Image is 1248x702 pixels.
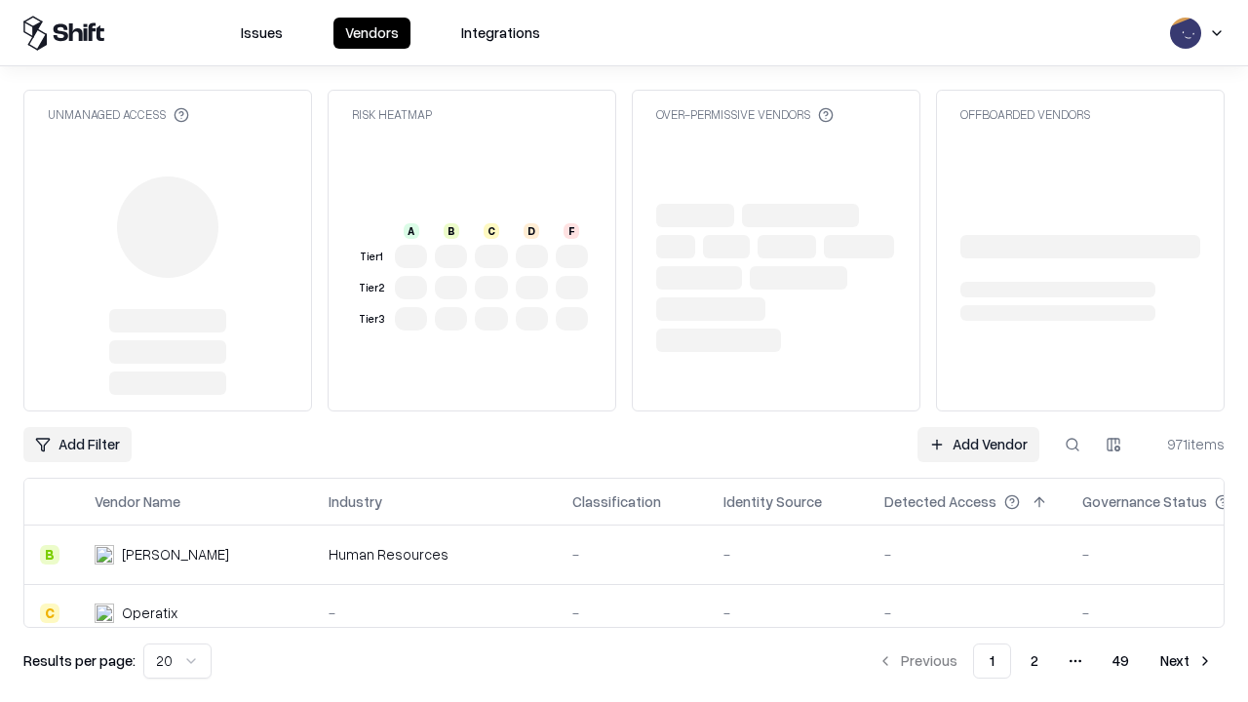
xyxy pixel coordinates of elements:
[329,491,382,512] div: Industry
[356,249,387,265] div: Tier 1
[1097,643,1145,679] button: 49
[960,106,1090,123] div: Offboarded Vendors
[1147,434,1225,454] div: 971 items
[524,223,539,239] div: D
[48,106,189,123] div: Unmanaged Access
[122,544,229,565] div: [PERSON_NAME]
[884,544,1051,565] div: -
[449,18,552,49] button: Integrations
[352,106,432,123] div: Risk Heatmap
[356,280,387,296] div: Tier 2
[884,491,996,512] div: Detected Access
[122,603,177,623] div: Operatix
[229,18,294,49] button: Issues
[95,491,180,512] div: Vendor Name
[723,491,822,512] div: Identity Source
[723,603,853,623] div: -
[329,603,541,623] div: -
[572,544,692,565] div: -
[973,643,1011,679] button: 1
[95,545,114,565] img: Deel
[1015,643,1054,679] button: 2
[564,223,579,239] div: F
[40,545,59,565] div: B
[866,643,1225,679] nav: pagination
[23,650,136,671] p: Results per page:
[572,603,692,623] div: -
[404,223,419,239] div: A
[356,311,387,328] div: Tier 3
[95,604,114,623] img: Operatix
[723,544,853,565] div: -
[1082,491,1207,512] div: Governance Status
[484,223,499,239] div: C
[329,544,541,565] div: Human Resources
[884,603,1051,623] div: -
[572,491,661,512] div: Classification
[656,106,834,123] div: Over-Permissive Vendors
[40,604,59,623] div: C
[1149,643,1225,679] button: Next
[23,427,132,462] button: Add Filter
[917,427,1039,462] a: Add Vendor
[333,18,410,49] button: Vendors
[444,223,459,239] div: B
